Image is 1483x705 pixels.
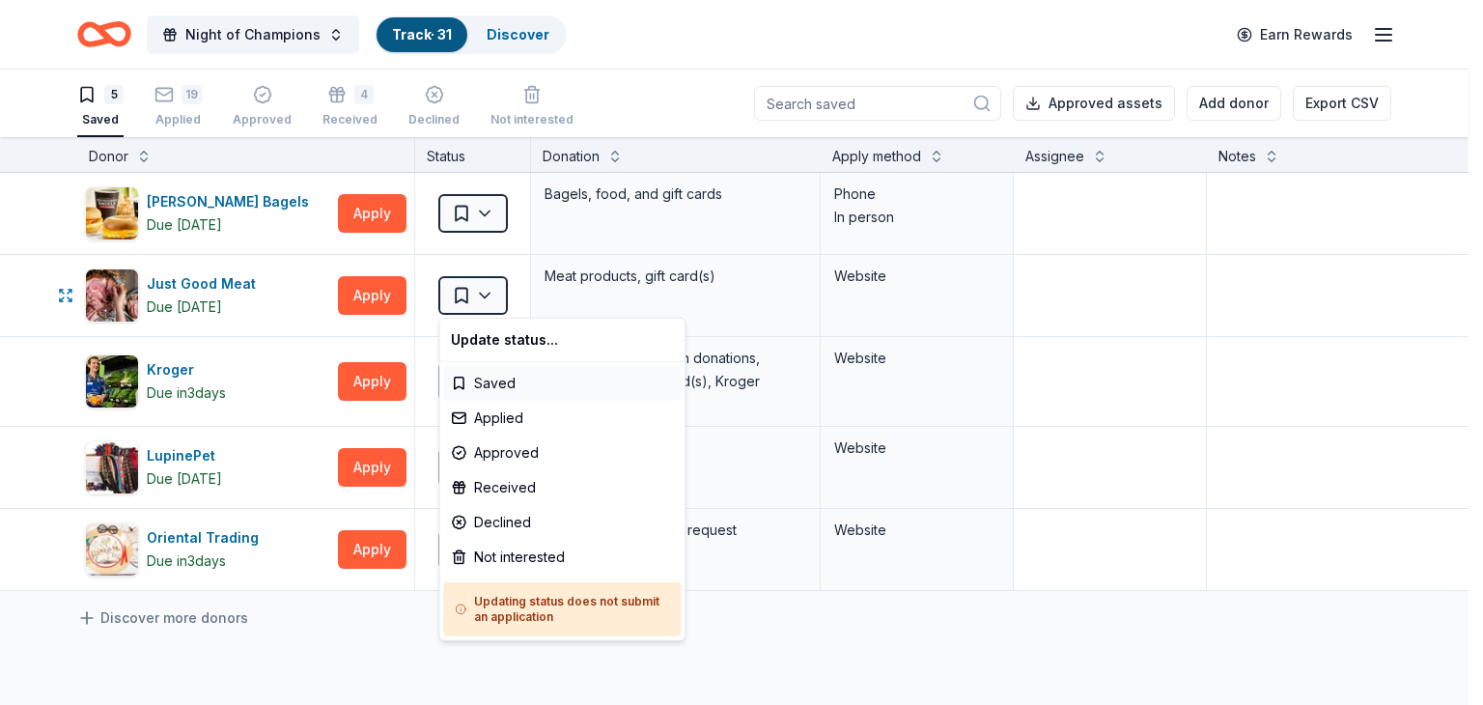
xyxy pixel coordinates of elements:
div: Saved [443,366,681,401]
div: Applied [443,401,681,436]
div: Received [443,470,681,505]
h5: Updating status does not submit an application [455,594,669,625]
div: Update status... [443,323,681,357]
div: Approved [443,436,681,470]
div: Not interested [443,540,681,575]
div: Declined [443,505,681,540]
